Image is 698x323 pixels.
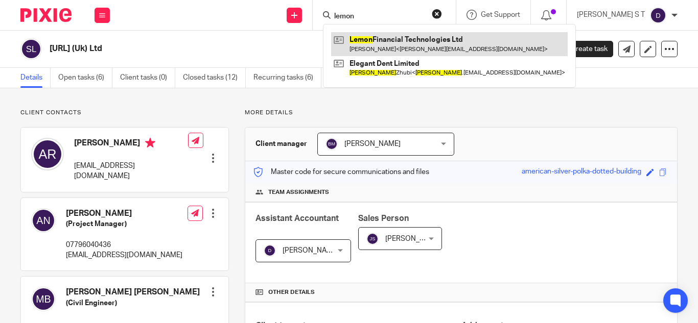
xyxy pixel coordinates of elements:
[385,235,441,242] span: [PERSON_NAME]
[366,233,379,245] img: svg%3E
[20,38,42,60] img: svg%3E
[20,109,229,117] p: Client contacts
[325,138,338,150] img: svg%3E
[245,109,678,117] p: More details
[66,219,182,229] h5: (Project Manager)
[283,247,351,254] span: [PERSON_NAME] S T
[31,138,64,170] img: svg%3E
[20,68,51,88] a: Details
[66,298,200,308] h5: (Civil Engineer)
[344,140,401,147] span: [PERSON_NAME]
[145,138,155,148] i: Primary
[255,139,307,149] h3: Client manager
[58,68,112,88] a: Open tasks (6)
[31,287,56,311] img: svg%3E
[20,8,72,22] img: Pixie
[66,250,182,260] p: [EMAIL_ADDRESS][DOMAIN_NAME]
[66,287,200,297] h4: [PERSON_NAME] [PERSON_NAME]
[253,68,321,88] a: Recurring tasks (6)
[255,214,339,222] span: Assistant Accountant
[74,161,188,182] p: [EMAIL_ADDRESS][DOMAIN_NAME]
[74,138,188,151] h4: [PERSON_NAME]
[432,9,442,19] button: Clear
[333,12,425,21] input: Search
[66,208,182,219] h4: [PERSON_NAME]
[253,167,429,177] p: Master code for secure communications and files
[66,240,182,250] p: 07796040436
[358,214,409,222] span: Sales Person
[268,188,329,196] span: Team assignments
[522,166,641,178] div: american-silver-polka-dotted-building
[554,41,613,57] a: Create task
[31,208,56,233] img: svg%3E
[268,288,315,296] span: Other details
[264,244,276,257] img: svg%3E
[183,68,246,88] a: Closed tasks (12)
[120,68,175,88] a: Client tasks (0)
[481,11,520,18] span: Get Support
[50,43,441,54] h2: [URL] (Uk) Ltd
[577,10,645,20] p: [PERSON_NAME] S T
[650,7,666,23] img: svg%3E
